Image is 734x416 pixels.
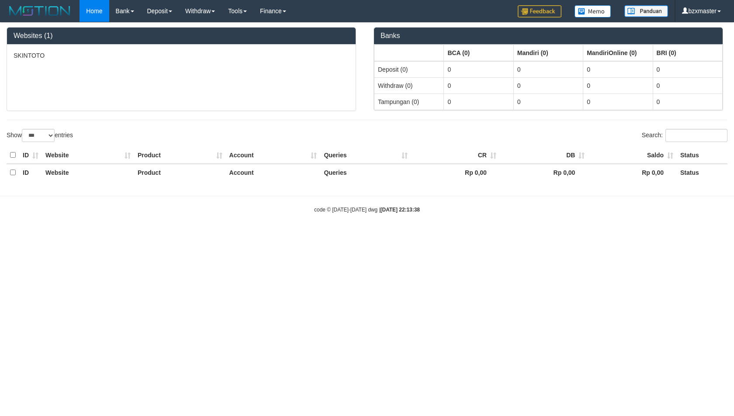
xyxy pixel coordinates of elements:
[444,77,513,94] td: 0
[19,147,42,164] th: ID
[374,77,444,94] td: Withdraw (0)
[134,147,226,164] th: Product
[583,77,653,94] td: 0
[411,164,500,181] th: Rp 0,00
[320,147,411,164] th: Queries
[444,94,513,110] td: 0
[7,129,73,142] label: Show entries
[42,147,134,164] th: Website
[134,164,226,181] th: Product
[500,147,589,164] th: DB
[7,4,73,17] img: MOTION_logo.png
[444,61,513,78] td: 0
[624,5,668,17] img: panduan.png
[381,207,420,213] strong: [DATE] 22:13:38
[588,164,677,181] th: Rp 0,00
[653,94,722,110] td: 0
[320,164,411,181] th: Queries
[677,164,727,181] th: Status
[42,164,134,181] th: Website
[14,32,349,40] h3: Websites (1)
[14,51,349,60] p: SKINTOTO
[588,147,677,164] th: Saldo
[653,45,722,61] th: Group: activate to sort column ascending
[226,164,321,181] th: Account
[374,61,444,78] td: Deposit (0)
[22,129,55,142] select: Showentries
[642,129,727,142] label: Search:
[653,61,722,78] td: 0
[583,61,653,78] td: 0
[314,207,420,213] small: code © [DATE]-[DATE] dwg |
[677,147,727,164] th: Status
[374,45,444,61] th: Group: activate to sort column ascending
[665,129,727,142] input: Search:
[513,94,583,110] td: 0
[381,32,716,40] h3: Banks
[575,5,611,17] img: Button%20Memo.svg
[583,45,653,61] th: Group: activate to sort column ascending
[583,94,653,110] td: 0
[653,77,722,94] td: 0
[444,45,513,61] th: Group: activate to sort column ascending
[513,77,583,94] td: 0
[411,147,500,164] th: CR
[500,164,589,181] th: Rp 0,00
[19,164,42,181] th: ID
[226,147,321,164] th: Account
[518,5,561,17] img: Feedback.jpg
[513,45,583,61] th: Group: activate to sort column ascending
[513,61,583,78] td: 0
[374,94,444,110] td: Tampungan (0)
